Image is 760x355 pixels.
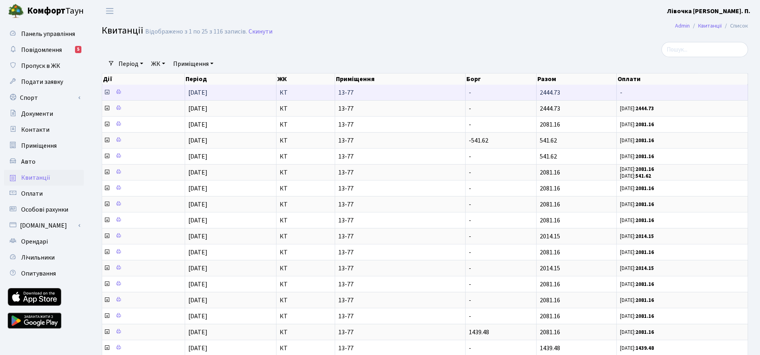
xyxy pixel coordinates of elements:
small: [DATE]: [620,153,654,160]
span: [DATE] [188,280,207,289]
a: ЖК [148,57,168,71]
span: - [469,264,471,273]
div: Відображено з 1 по 25 з 116 записів. [145,28,247,36]
span: [DATE] [188,104,207,113]
small: [DATE]: [620,249,654,256]
span: 2444.73 [540,104,560,113]
span: 2081.16 [540,216,560,225]
a: Орендарі [4,234,84,250]
b: Комфорт [27,4,65,17]
span: - [469,184,471,193]
small: [DATE]: [620,233,654,240]
span: 13-77 [338,345,462,351]
span: КТ [280,345,332,351]
span: - [469,216,471,225]
b: 541.62 [636,173,651,180]
span: 2081.16 [540,280,560,289]
span: Лічильники [21,253,55,262]
span: Документи [21,109,53,118]
span: [DATE] [188,296,207,305]
small: [DATE]: [620,201,654,208]
span: КТ [280,217,332,224]
small: [DATE]: [620,105,654,112]
span: [DATE] [188,216,207,225]
span: - [469,280,471,289]
span: [DATE] [188,152,207,161]
span: - [620,89,744,96]
span: 2081.16 [540,312,560,321]
b: 2081.16 [636,297,654,304]
span: 2014.15 [540,232,560,241]
span: [DATE] [188,264,207,273]
li: Список [722,22,748,30]
span: 13-77 [338,329,462,335]
img: logo.png [8,3,24,19]
span: 13-77 [338,265,462,272]
th: Разом [537,73,617,85]
span: - [469,296,471,305]
span: Особові рахунки [21,205,68,214]
small: [DATE]: [620,265,654,272]
span: Контакти [21,125,49,134]
th: Борг [466,73,537,85]
span: 1439.48 [469,328,489,337]
span: - [469,104,471,113]
small: [DATE]: [620,329,654,336]
a: Спорт [4,90,84,106]
span: 13-77 [338,105,462,112]
a: Приміщення [170,57,217,71]
span: [DATE] [188,168,207,177]
small: [DATE]: [620,166,654,173]
span: КТ [280,329,332,335]
span: КТ [280,89,332,96]
a: Документи [4,106,84,122]
b: 2081.16 [636,201,654,208]
a: [DOMAIN_NAME] [4,218,84,234]
span: 2081.16 [540,296,560,305]
b: Лівочка [PERSON_NAME]. П. [667,7,750,16]
a: Панель управління [4,26,84,42]
span: 13-77 [338,233,462,240]
span: - [469,168,471,177]
span: 2014.15 [540,264,560,273]
span: КТ [280,313,332,319]
span: Опитування [21,269,56,278]
span: 13-77 [338,201,462,208]
span: КТ [280,265,332,272]
a: Особові рахунки [4,202,84,218]
small: [DATE]: [620,281,654,288]
span: 13-77 [338,249,462,256]
span: - [469,344,471,353]
span: Авто [21,157,36,166]
span: - [469,152,471,161]
span: КТ [280,281,332,288]
b: 2081.16 [636,281,654,288]
span: 13-77 [338,313,462,319]
b: 2014.15 [636,265,654,272]
b: 2081.16 [636,137,654,144]
a: Період [115,57,146,71]
a: Скинути [249,28,272,36]
span: 2081.16 [540,184,560,193]
span: [DATE] [188,328,207,337]
b: 2081.16 [636,166,654,173]
span: [DATE] [188,184,207,193]
th: Оплати [617,73,748,85]
span: [DATE] [188,344,207,353]
span: 2081.16 [540,120,560,129]
span: - [469,120,471,129]
b: 2081.16 [636,153,654,160]
span: 13-77 [338,89,462,96]
span: 2081.16 [540,248,560,257]
span: 1439.48 [540,344,560,353]
span: Орендарі [21,237,48,246]
span: КТ [280,153,332,160]
span: 13-77 [338,137,462,144]
a: Подати заявку [4,74,84,90]
span: Повідомлення [21,46,62,54]
div: 5 [75,46,81,53]
span: - [469,232,471,241]
span: КТ [280,297,332,303]
small: [DATE]: [620,121,654,128]
span: КТ [280,233,332,240]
